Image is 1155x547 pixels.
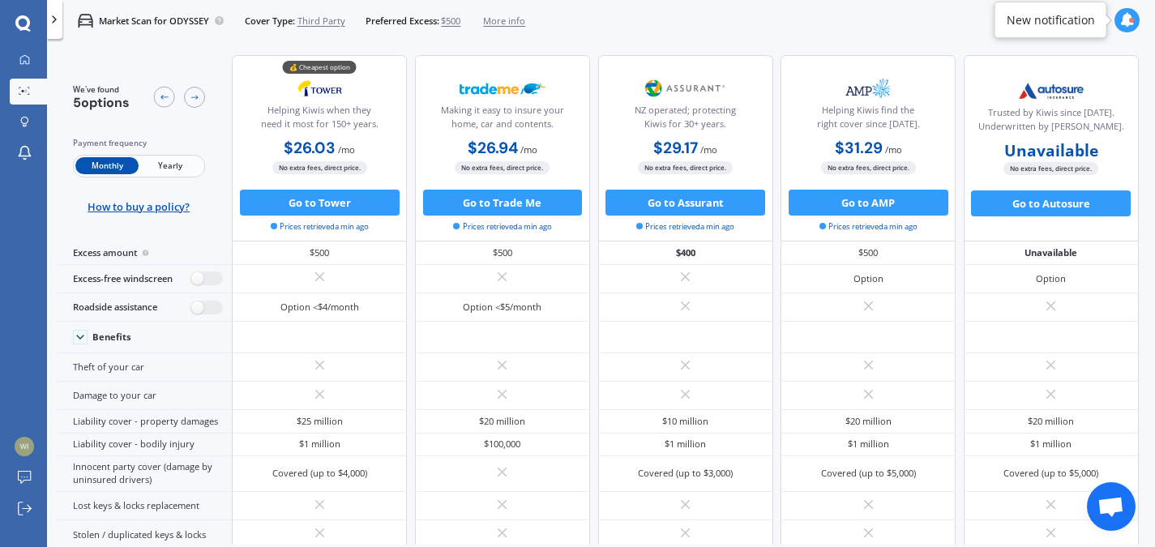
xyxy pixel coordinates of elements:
div: $500 [415,241,590,264]
div: $1 million [848,438,889,451]
b: Unavailable [1004,144,1098,157]
div: Excess-free windscreen [57,265,232,293]
img: Autosure.webp [1008,75,1094,107]
span: Prices retrieved a min ago [271,221,369,233]
span: 5 options [73,94,130,111]
span: No extra fees, direct price. [638,161,733,173]
span: More info [483,15,525,28]
div: Option <$4/month [280,301,359,314]
div: $500 [781,241,956,264]
img: ec8be11d05f76864e6c94ded80bbe072 [15,437,34,456]
div: Liability cover - property damages [57,410,232,433]
img: car.f15378c7a67c060ca3f3.svg [78,13,93,28]
div: Covered (up to $3,000) [638,467,733,480]
div: Lost keys & locks replacement [57,492,232,520]
div: Option <$5/month [463,301,541,314]
span: Yearly [139,157,202,174]
div: $1 million [665,438,706,451]
div: Payment frequency [73,137,205,150]
div: Unavailable [964,241,1139,264]
b: $29.17 [653,138,698,158]
div: $10 million [662,415,708,428]
div: Covered (up to $5,000) [1003,467,1098,480]
span: / mo [338,143,355,156]
span: How to buy a policy? [88,200,190,213]
div: Innocent party cover (damage by uninsured drivers) [57,456,232,492]
div: Damage to your car [57,382,232,410]
span: No extra fees, direct price. [272,161,367,173]
span: / mo [700,143,717,156]
span: Monthly [75,157,139,174]
div: Theft of your car [57,353,232,382]
div: $1 million [1030,438,1072,451]
img: Tower.webp [277,72,363,105]
div: Covered (up to $4,000) [272,467,367,480]
span: We've found [73,84,130,96]
span: Preferred Excess: [366,15,439,28]
span: Prices retrieved a min ago [453,221,551,233]
div: $20 million [479,415,525,428]
img: Assurant.png [643,72,729,105]
div: $500 [232,241,407,264]
div: $1 million [299,438,340,451]
b: $26.94 [468,138,518,158]
div: Making it easy to insure your home, car and contents. [426,104,579,136]
span: Third Party [297,15,345,28]
button: Go to Autosure [971,190,1131,216]
div: Benefits [92,331,131,343]
span: $500 [441,15,460,28]
div: New notification [1007,12,1095,28]
button: Go to AMP [789,190,948,216]
div: Open chat [1087,482,1136,531]
div: $20 million [1028,415,1074,428]
div: Covered (up to $5,000) [821,467,916,480]
b: $31.29 [835,138,883,158]
div: Option [853,272,883,285]
div: Helping Kiwis when they need it most for 150+ years. [243,104,396,136]
p: Market Scan for ODYSSEY [99,15,209,28]
span: Prices retrieved a min ago [819,221,918,233]
div: Trusted by Kiwis since [DATE]. Underwritten by [PERSON_NAME]. [975,106,1127,139]
div: $100,000 [484,438,520,451]
div: Excess amount [57,241,232,264]
div: Option [1036,272,1066,285]
div: 💰 Cheapest option [283,61,357,74]
div: Roadside assistance [57,293,232,322]
span: No extra fees, direct price. [455,161,550,173]
img: AMP.webp [825,72,911,105]
div: NZ operated; protecting Kiwis for 30+ years. [609,104,761,136]
span: / mo [520,143,537,156]
span: No extra fees, direct price. [821,161,916,173]
span: No extra fees, direct price. [1003,162,1098,174]
div: Helping Kiwis find the right cover since [DATE]. [792,104,944,136]
button: Go to Assurant [605,190,765,216]
div: $25 million [297,415,343,428]
img: Trademe.webp [460,72,545,105]
span: / mo [885,143,902,156]
b: $26.03 [284,138,336,158]
div: $400 [598,241,773,264]
span: Prices retrieved a min ago [636,221,734,233]
span: Cover Type: [245,15,295,28]
div: $20 million [845,415,892,428]
button: Go to Trade Me [423,190,583,216]
div: Liability cover - bodily injury [57,434,232,456]
button: Go to Tower [240,190,400,216]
